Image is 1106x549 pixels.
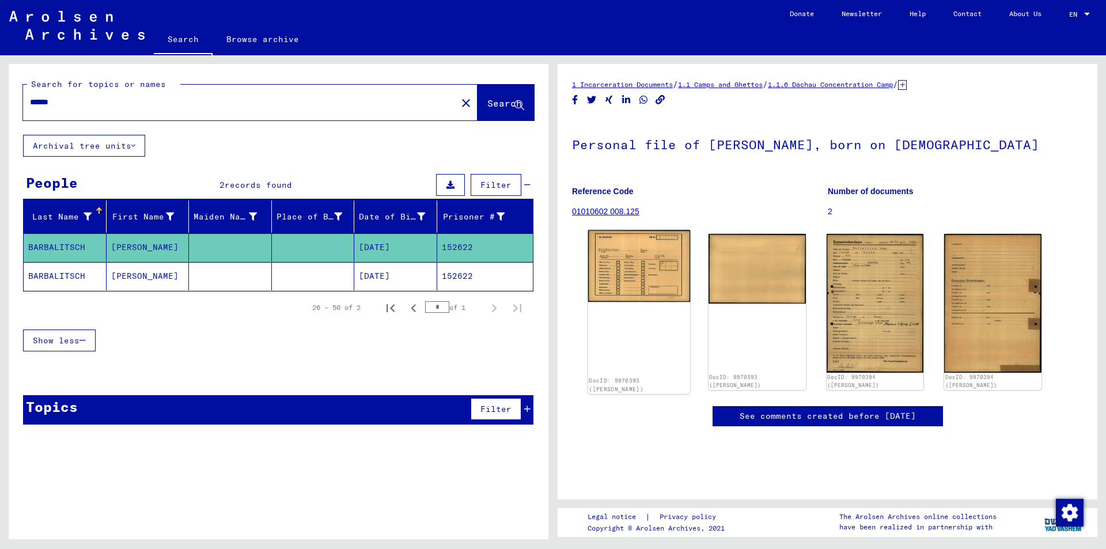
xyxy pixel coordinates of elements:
[572,187,634,196] b: Reference Code
[603,93,615,107] button: Share on Xing
[154,25,213,55] a: Search
[459,96,473,110] mat-icon: close
[768,80,893,89] a: 1.1.6 Dachau Concentration Camp
[276,211,343,223] div: Place of Birth
[471,398,521,420] button: Filter
[589,377,643,392] a: DocID: 9970393 ([PERSON_NAME])
[572,80,673,89] a: 1 Incarceration Documents
[588,511,730,523] div: |
[454,91,478,114] button: Clear
[23,330,96,351] button: Show less
[740,410,916,422] a: See comments created before [DATE]
[24,262,107,290] mat-cell: BARBALITSCH
[31,79,166,89] mat-label: Search for topics or names
[839,522,997,532] p: have been realized in partnership with
[194,211,257,223] div: Maiden Name
[827,374,879,388] a: DocID: 9970394 ([PERSON_NAME])
[225,180,292,190] span: records found
[219,180,225,190] span: 2
[893,79,898,89] span: /
[572,207,639,216] a: 01010602 008.125
[828,187,914,196] b: Number of documents
[437,233,533,262] mat-cell: 152622
[709,234,806,303] img: 002.jpg
[442,207,520,226] div: Prisoner #
[442,211,505,223] div: Prisoner #
[588,511,645,523] a: Legal notice
[1042,508,1085,536] img: yv_logo.png
[402,296,425,319] button: Previous page
[506,296,529,319] button: Last page
[588,523,730,533] p: Copyright © Arolsen Archives, 2021
[28,207,106,226] div: Last Name
[194,207,271,226] div: Maiden Name
[650,511,730,523] a: Privacy policy
[272,200,355,233] mat-header-cell: Place of Birth
[189,200,272,233] mat-header-cell: Maiden Name
[24,233,107,262] mat-cell: BARBALITSCH
[111,207,189,226] div: First Name
[28,211,92,223] div: Last Name
[359,211,425,223] div: Date of Birth
[1069,10,1082,18] span: EN
[478,85,534,120] button: Search
[673,79,678,89] span: /
[26,172,78,193] div: People
[638,93,650,107] button: Share on WhatsApp
[354,233,437,262] mat-cell: [DATE]
[107,233,190,262] mat-cell: [PERSON_NAME]
[709,374,761,388] a: DocID: 9970393 ([PERSON_NAME])
[487,97,522,109] span: Search
[425,302,483,313] div: of 1
[379,296,402,319] button: First page
[678,80,763,89] a: 1.1 Camps and Ghettos
[437,262,533,290] mat-cell: 152622
[654,93,666,107] button: Copy link
[9,11,145,40] img: Arolsen_neg.svg
[213,25,313,53] a: Browse archive
[572,118,1083,169] h1: Personal file of [PERSON_NAME], born on [DEMOGRAPHIC_DATA]
[33,335,79,346] span: Show less
[586,93,598,107] button: Share on Twitter
[480,404,512,414] span: Filter
[359,207,440,226] div: Date of Birth
[26,396,78,417] div: Topics
[480,180,512,190] span: Filter
[945,374,997,388] a: DocID: 9970394 ([PERSON_NAME])
[471,174,521,196] button: Filter
[483,296,506,319] button: Next page
[1056,499,1084,527] img: Change consent
[588,230,690,302] img: 001.jpg
[107,262,190,290] mat-cell: [PERSON_NAME]
[827,234,924,372] img: 001.jpg
[111,211,175,223] div: First Name
[944,234,1041,372] img: 002.jpg
[354,200,437,233] mat-header-cell: Date of Birth
[620,93,632,107] button: Share on LinkedIn
[23,135,145,157] button: Archival tree units
[763,79,768,89] span: /
[437,200,533,233] mat-header-cell: Prisoner #
[354,262,437,290] mat-cell: [DATE]
[839,512,997,522] p: The Arolsen Archives online collections
[312,302,361,313] div: 26 – 50 of 2
[276,207,357,226] div: Place of Birth
[569,93,581,107] button: Share on Facebook
[24,200,107,233] mat-header-cell: Last Name
[828,206,1083,218] p: 2
[107,200,190,233] mat-header-cell: First Name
